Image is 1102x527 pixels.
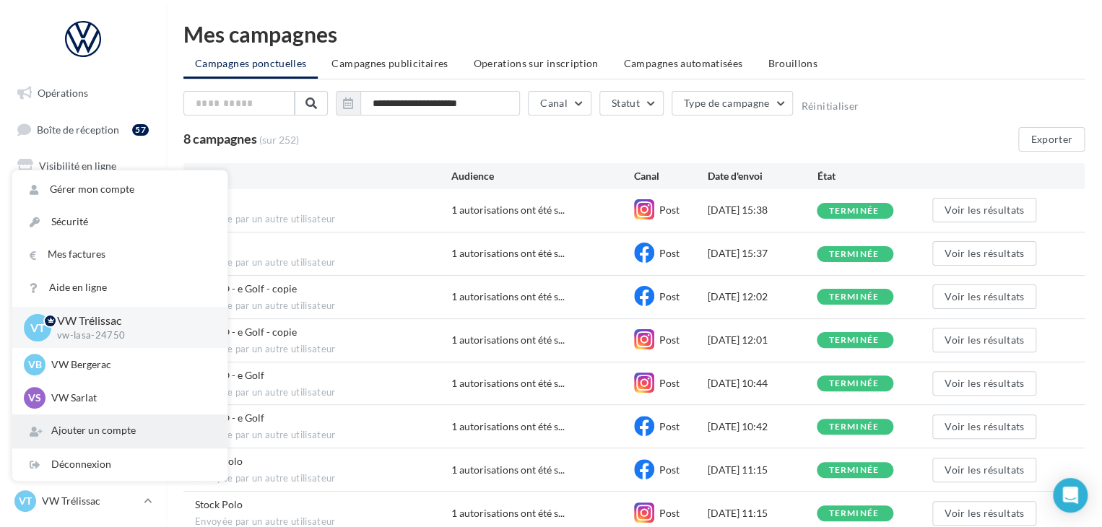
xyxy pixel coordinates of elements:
span: Envoyée par un autre utilisateur [195,386,451,399]
span: VB [28,357,42,372]
span: Visibilité en ligne [39,160,116,172]
div: terminée [828,379,879,388]
div: [DATE] 10:42 [707,419,817,434]
span: 1 autorisations ont été s... [451,463,565,477]
p: VW Trélissac [57,313,204,329]
div: Mes campagnes [183,23,1085,45]
a: Boîte de réception57 [9,114,157,145]
a: Calendrier [9,295,157,325]
a: PLV et print personnalisable [9,331,157,373]
button: Canal [528,91,591,116]
div: Canal [634,169,707,183]
div: [DATE] 15:38 [707,203,817,217]
div: Nom [195,169,451,183]
div: terminée [828,336,879,345]
p: vw-lasa-24750 [57,329,204,342]
a: VT VW Trélissac [12,487,155,515]
div: terminée [828,292,879,302]
button: Voir les résultats [932,241,1036,266]
a: Sécurité [12,206,227,238]
span: Post [659,290,680,302]
div: [DATE] 12:02 [707,289,817,304]
button: Voir les résultats [932,501,1036,526]
span: Post [659,334,680,346]
p: VW Sarlat [51,391,210,405]
span: (sur 252) [259,133,299,147]
a: Médiathèque [9,258,157,289]
button: Exporter [1018,127,1085,152]
a: Campagnes [9,187,157,217]
div: Open Intercom Messenger [1053,478,1088,513]
div: [DATE] 15:37 [707,246,817,261]
button: Voir les résultats [932,414,1036,439]
span: Boîte de réception [37,123,119,135]
span: 1 autorisations ont été s... [451,246,565,261]
span: VW VO - e Golf - copie [195,326,297,338]
div: terminée [828,466,879,475]
span: Post [659,420,680,432]
span: Post [659,204,680,216]
span: Envoyée par un autre utilisateur [195,343,451,356]
span: VT [30,319,45,336]
div: terminée [828,250,879,259]
div: [DATE] 11:15 [707,463,817,477]
span: Envoyée par un autre utilisateur [195,256,451,269]
a: Contacts [9,223,157,253]
div: [DATE] 12:01 [707,333,817,347]
span: Post [659,507,680,519]
span: Campagnes publicitaires [331,57,448,69]
button: Statut [599,91,664,116]
span: Envoyée par un autre utilisateur [195,213,451,226]
a: Visibilité en ligne [9,151,157,181]
div: [DATE] 10:44 [707,376,817,391]
span: Post [659,463,680,476]
p: VW Trélissac [42,494,138,508]
button: Voir les résultats [932,371,1036,396]
button: Voir les résultats [932,328,1036,352]
div: Déconnexion [12,448,227,481]
span: VW VO - e Golf [195,369,264,381]
span: Stock Polo [195,498,243,510]
div: terminée [828,509,879,518]
div: Ajouter un compte [12,414,227,447]
a: Opérations [9,78,157,108]
span: VW VO - e Golf [195,411,264,424]
span: Opérations [38,87,88,99]
button: Voir les résultats [932,458,1036,482]
a: Gérer mon compte [12,173,227,206]
span: 1 autorisations ont été s... [451,376,565,391]
span: 8 campagnes [183,131,257,147]
span: 1 autorisations ont été s... [451,203,565,217]
span: Campagnes automatisées [624,57,743,69]
span: Envoyée par un autre utilisateur [195,300,451,313]
span: VW VO - e Golf - copie [195,282,297,295]
a: Mes factures [12,238,227,271]
span: VS [28,391,41,405]
span: Post [659,247,680,259]
div: État [817,169,927,183]
button: Voir les résultats [932,198,1036,222]
div: 57 [132,124,149,136]
div: terminée [828,422,879,432]
span: 1 autorisations ont été s... [451,333,565,347]
span: Operations sur inscription [473,57,598,69]
span: Envoyée par un autre utilisateur [195,429,451,442]
a: Campagnes DataOnDemand [9,378,157,421]
div: terminée [828,206,879,216]
span: Post [659,377,680,389]
span: Envoyée par un autre utilisateur [195,472,451,485]
span: VT [19,494,32,508]
button: Type de campagne [672,91,794,116]
a: Aide en ligne [12,271,227,304]
span: 1 autorisations ont été s... [451,506,565,521]
span: 1 autorisations ont été s... [451,419,565,434]
p: VW Bergerac [51,357,210,372]
span: Brouillons [768,57,817,69]
button: Voir les résultats [932,284,1036,309]
div: [DATE] 11:15 [707,506,817,521]
div: Audience [451,169,634,183]
div: Date d'envoi [707,169,817,183]
button: Réinitialiser [801,100,859,112]
span: 1 autorisations ont été s... [451,289,565,304]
